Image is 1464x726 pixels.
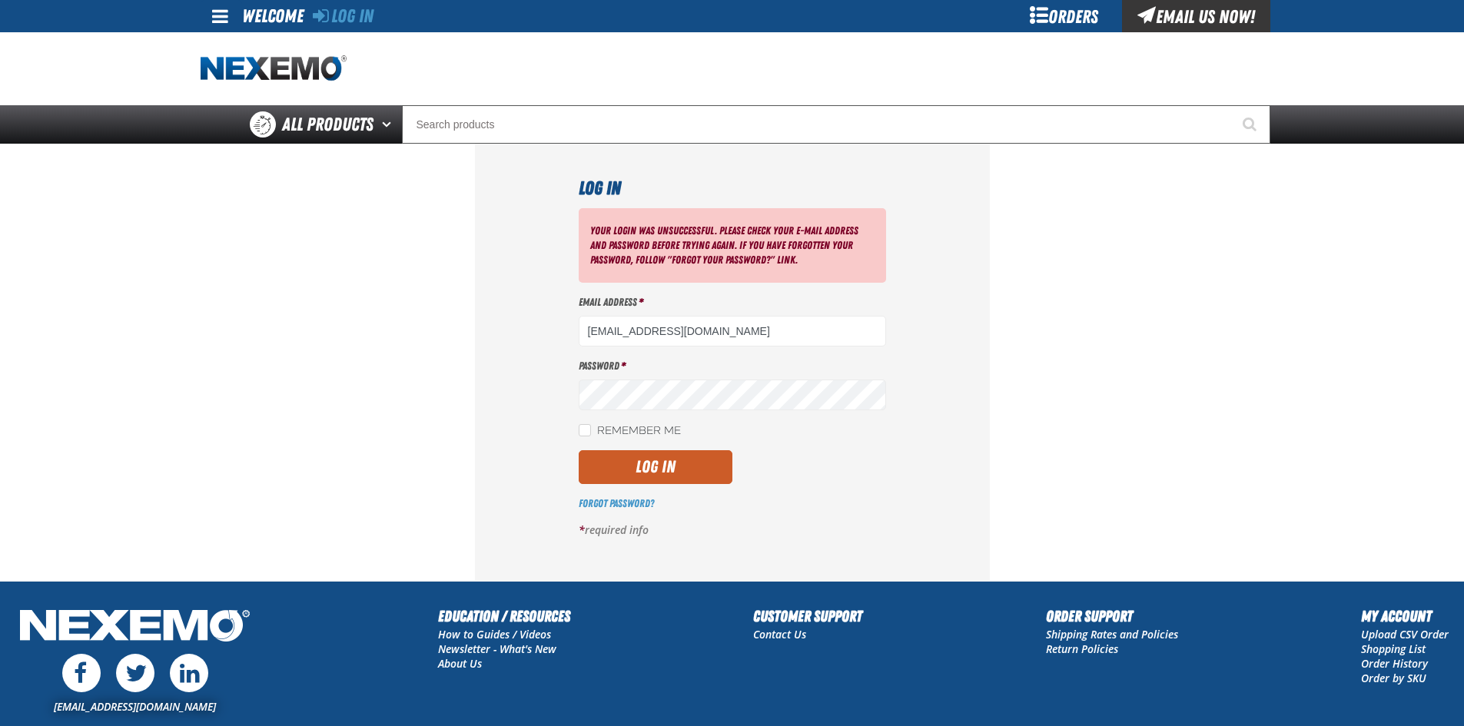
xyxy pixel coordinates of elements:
a: Contact Us [753,627,806,641]
a: [EMAIL_ADDRESS][DOMAIN_NAME] [54,699,216,714]
a: Home [201,55,347,82]
button: Start Searching [1232,105,1270,144]
a: About Us [438,656,482,671]
a: Order by SKU [1361,671,1426,685]
p: required info [579,523,886,538]
a: Order History [1361,656,1428,671]
img: Nexemo logo [201,55,347,82]
a: How to Guides / Videos [438,627,551,641]
button: Open All Products pages [377,105,402,144]
button: Log In [579,450,732,484]
h2: Order Support [1046,605,1178,628]
div: Your login was unsuccessful. Please check your e-mail address and password before trying again. I... [579,208,886,283]
span: All Products [282,111,373,138]
h2: My Account [1361,605,1449,628]
input: Search [402,105,1270,144]
a: Shipping Rates and Policies [1046,627,1178,641]
a: Upload CSV Order [1361,627,1449,641]
h1: Log In [579,174,886,202]
a: Log In [313,5,373,27]
a: Newsletter - What's New [438,641,556,656]
label: Email Address [579,295,886,310]
h2: Education / Resources [438,605,570,628]
a: Return Policies [1046,641,1118,656]
label: Password [579,359,886,373]
a: Shopping List [1361,641,1426,656]
img: Nexemo Logo [15,605,254,650]
h2: Customer Support [753,605,862,628]
input: Remember Me [579,424,591,436]
label: Remember Me [579,424,681,439]
a: Forgot Password? [579,497,654,509]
